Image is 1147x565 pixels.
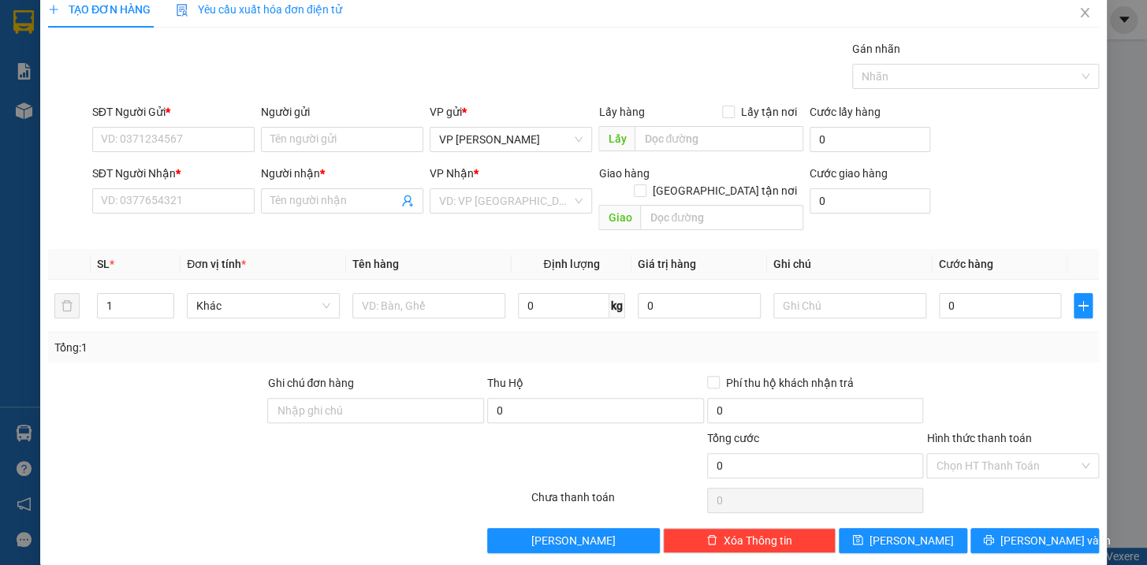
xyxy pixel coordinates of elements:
[870,532,954,549] span: [PERSON_NAME]
[176,3,342,16] span: Yêu cầu xuất hóa đơn điện tử
[638,258,696,270] span: Giá trị hàng
[430,103,592,121] div: VP gửi
[1074,299,1092,312] span: plus
[531,532,616,549] span: [PERSON_NAME]
[267,377,354,389] label: Ghi chú đơn hàng
[839,528,967,553] button: save[PERSON_NAME]
[261,103,423,121] div: Người gửi
[1074,293,1093,318] button: plus
[598,106,644,118] span: Lấy hàng
[401,195,414,207] span: user-add
[852,534,863,547] span: save
[663,528,836,553] button: deleteXóa Thông tin
[92,103,255,121] div: SĐT Người Gửi
[646,182,803,199] span: [GEOGRAPHIC_DATA] tận nơi
[530,489,706,516] div: Chưa thanh toán
[706,534,717,547] span: delete
[1000,532,1111,549] span: [PERSON_NAME] và In
[598,167,649,180] span: Giao hàng
[352,293,505,318] input: VD: Bàn, Ghế
[598,126,635,151] span: Lấy
[735,103,803,121] span: Lấy tận nơi
[196,294,330,318] span: Khác
[939,258,993,270] span: Cước hàng
[724,532,792,549] span: Xóa Thông tin
[48,3,151,16] span: TẠO ĐƠN HÀNG
[810,167,888,180] label: Cước giao hàng
[640,205,803,230] input: Dọc đường
[810,127,930,152] input: Cước lấy hàng
[810,188,930,214] input: Cước giao hàng
[54,293,80,318] button: delete
[970,528,1099,553] button: printer[PERSON_NAME] và In
[635,126,803,151] input: Dọc đường
[187,258,246,270] span: Đơn vị tính
[720,374,860,392] span: Phí thu hộ khách nhận trả
[176,4,188,17] img: icon
[261,165,423,182] div: Người nhận
[54,339,444,356] div: Tổng: 1
[852,43,900,55] label: Gán nhãn
[352,258,399,270] span: Tên hàng
[609,293,625,318] span: kg
[487,528,660,553] button: [PERSON_NAME]
[543,258,599,270] span: Định lượng
[767,249,933,280] th: Ghi chú
[926,432,1031,444] label: Hình thức thanh toán
[773,293,926,318] input: Ghi Chú
[487,377,523,389] span: Thu Hộ
[707,432,759,444] span: Tổng cước
[598,205,640,230] span: Giao
[92,165,255,182] div: SĐT Người Nhận
[439,128,583,151] span: VP Gia Lâm
[810,106,881,118] label: Cước lấy hàng
[638,293,761,318] input: 0
[1078,6,1091,19] span: close
[48,4,59,15] span: plus
[430,167,474,180] span: VP Nhận
[97,258,110,270] span: SL
[983,534,994,547] span: printer
[267,398,484,423] input: Ghi chú đơn hàng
